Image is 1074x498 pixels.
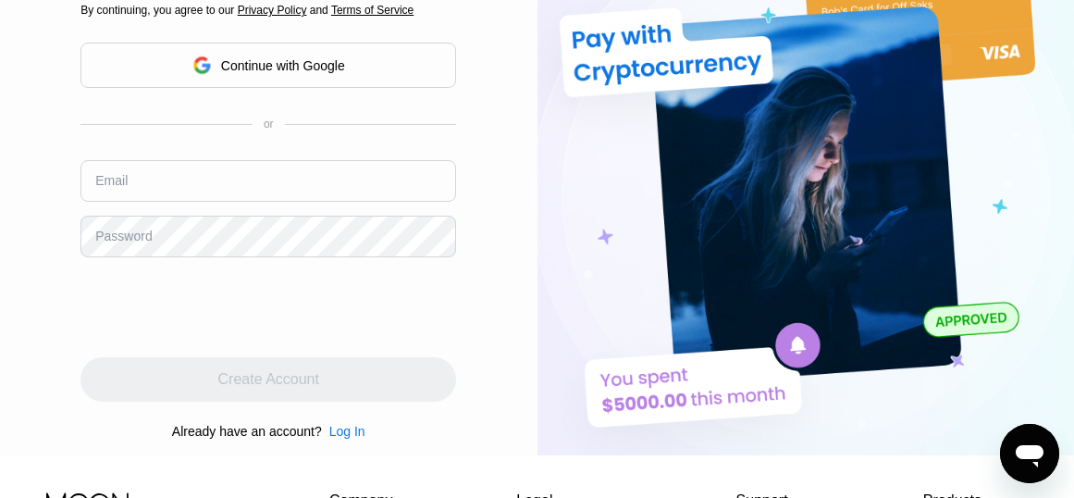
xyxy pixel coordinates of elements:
[331,4,414,17] span: Terms of Service
[322,424,365,439] div: Log In
[238,4,307,17] span: Privacy Policy
[221,58,345,73] div: Continue with Google
[95,173,128,188] div: Email
[80,271,362,343] iframe: reCAPTCHA
[306,4,331,17] span: and
[80,43,456,88] div: Continue with Google
[1000,424,1059,483] iframe: Pulsante per aprire la finestra di messaggistica
[95,229,152,243] div: Password
[329,424,365,439] div: Log In
[80,4,456,17] div: By continuing, you agree to our
[264,118,274,131] div: or
[172,424,322,439] div: Already have an account?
